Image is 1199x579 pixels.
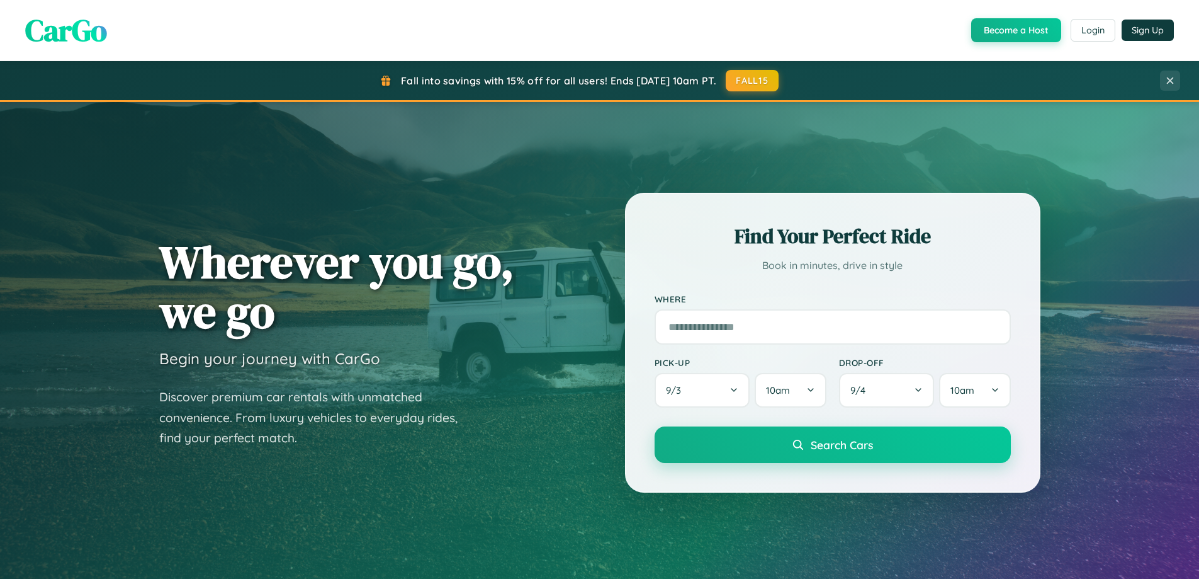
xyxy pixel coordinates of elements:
[401,74,716,87] span: Fall into savings with 15% off for all users! Ends [DATE] 10am PT.
[766,384,790,396] span: 10am
[811,438,873,452] span: Search Cars
[939,373,1010,408] button: 10am
[839,357,1011,368] label: Drop-off
[666,384,687,396] span: 9 / 3
[726,70,779,91] button: FALL15
[1071,19,1115,42] button: Login
[159,349,380,368] h3: Begin your journey with CarGo
[159,387,474,449] p: Discover premium car rentals with unmatched convenience. From luxury vehicles to everyday rides, ...
[755,373,826,408] button: 10am
[1122,20,1174,41] button: Sign Up
[655,222,1011,250] h2: Find Your Perfect Ride
[655,256,1011,275] p: Book in minutes, drive in style
[159,237,514,336] h1: Wherever you go, we go
[655,373,750,408] button: 9/3
[655,294,1011,304] label: Where
[950,384,974,396] span: 10am
[971,18,1061,42] button: Become a Host
[25,9,107,51] span: CarGo
[655,427,1011,463] button: Search Cars
[850,384,872,396] span: 9 / 4
[655,357,826,368] label: Pick-up
[839,373,935,408] button: 9/4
